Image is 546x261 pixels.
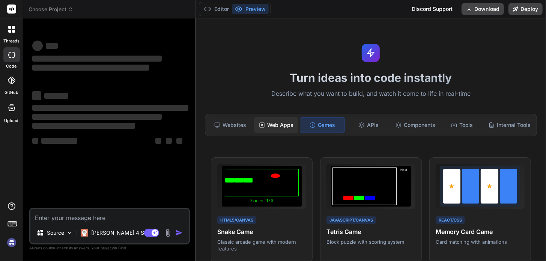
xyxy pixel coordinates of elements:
button: Deploy [508,3,543,15]
div: Next [398,167,409,205]
div: JavaScript/Canvas [326,216,376,225]
button: Editor [201,4,232,14]
img: attachment [164,229,172,237]
span: ‌ [32,41,43,51]
div: Websites [208,117,253,133]
span: ‌ [32,91,41,100]
div: Games [300,117,345,133]
span: ‌ [46,43,58,49]
h1: Turn ideas into code instantly [200,71,541,84]
div: Score: 150 [225,198,299,204]
p: Card matching with animations [436,238,525,245]
span: ‌ [32,138,38,144]
p: Source [47,229,64,237]
div: APIs [346,117,391,133]
div: Web Apps [254,117,298,133]
div: Internal Tools [486,117,534,133]
h4: Memory Card Game [436,227,525,236]
span: ‌ [32,56,162,62]
span: Choose Project [29,6,73,13]
div: Discord Support [407,3,457,15]
div: Components [393,117,438,133]
img: signin [5,236,18,249]
span: ‌ [32,123,135,129]
span: ‌ [32,65,149,71]
span: privacy [101,246,114,250]
span: ‌ [166,138,172,144]
span: ‌ [44,93,68,99]
label: code [6,63,17,69]
span: ‌ [32,105,188,111]
span: ‌ [176,138,182,144]
label: GitHub [5,89,18,96]
img: Pick Models [66,230,73,236]
div: Tools [440,117,484,133]
img: icon [175,229,183,237]
p: Describe what you want to build, and watch it come to life in real-time [200,89,541,99]
span: ‌ [32,114,162,120]
h4: Tetris Game [326,227,415,236]
p: [PERSON_NAME] 4 S.. [91,229,147,237]
label: Upload [5,118,19,124]
span: ‌ [155,138,161,144]
div: HTML5/Canvas [217,216,256,225]
img: Claude 4 Sonnet [81,229,88,237]
span: ‌ [41,138,77,144]
button: Preview [232,4,269,14]
div: React/CSS [436,216,465,225]
button: Download [462,3,504,15]
h4: Snake Game [217,227,306,236]
p: Classic arcade game with modern features [217,238,306,252]
p: Block puzzle with scoring system [326,238,415,245]
label: threads [3,38,20,44]
p: Always double-check its answers. Your in Bind [29,244,190,252]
